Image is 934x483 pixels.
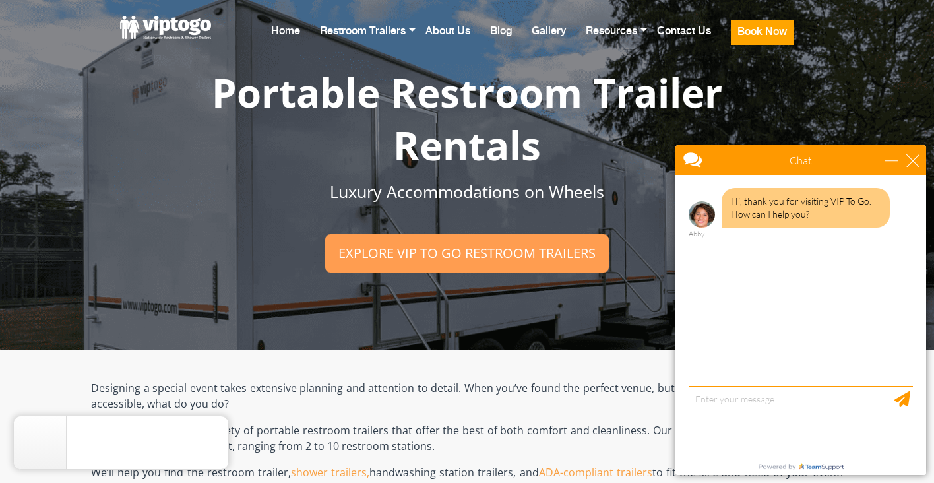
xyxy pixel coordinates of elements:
[261,14,310,66] a: Home
[416,14,480,66] a: About Us
[480,14,522,66] a: Blog
[212,65,722,172] span: Portable Restroom Trailer Rentals
[330,180,604,203] span: Luxury Accommodations on Wheels
[721,14,803,73] a: Book Now
[310,14,416,66] a: Restroom Trailers
[91,380,843,412] p: Designing a special event takes extensive planning and attention to detail. When you’ve found the...
[291,465,369,480] a: shower trailers,
[731,20,794,45] button: Book Now
[539,465,652,480] a: ADA-compliant trailers
[668,137,934,483] iframe: Live Chat Box
[576,14,647,66] a: Resources
[647,14,721,66] a: Contact Us
[325,234,609,272] a: Explore VIP To Go restroom trailers
[91,422,843,454] p: At we offer a variety of portable restroom trailers that offer the best of both comfort and clean...
[522,14,576,66] a: Gallery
